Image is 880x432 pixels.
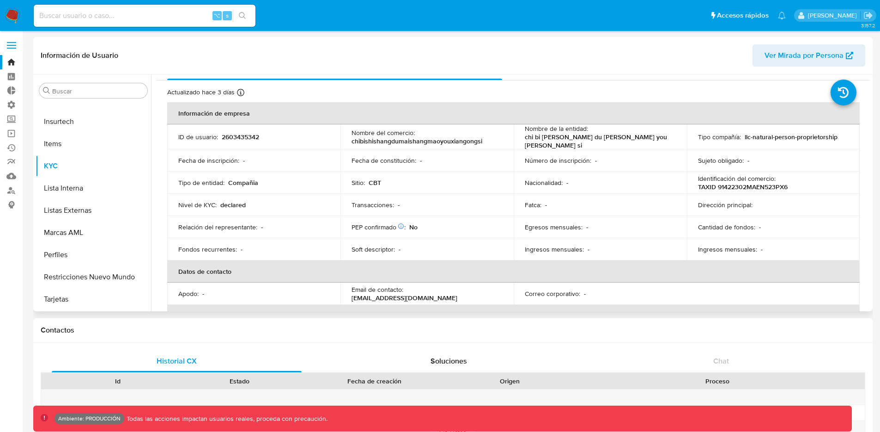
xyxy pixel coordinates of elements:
[525,124,588,133] p: Nombre de la entidad :
[36,266,151,288] button: Restricciones Nuevo Mundo
[36,155,151,177] button: KYC
[167,305,860,327] th: Datos del Representante Legal / Apoderado
[167,260,860,283] th: Datos de contacto
[222,133,259,141] p: 2603435342
[243,156,245,165] p: -
[747,156,749,165] p: -
[584,290,586,298] p: -
[409,223,418,231] p: No
[399,245,401,253] p: -
[698,201,753,209] p: Dirección principal :
[808,11,860,20] p: joaquin.galliano@mercadolibre.com
[352,285,403,294] p: Email de contacto :
[167,102,860,124] th: Información de empresa
[36,244,151,266] button: Perfiles
[352,294,457,302] p: [EMAIL_ADDRESS][DOMAIN_NAME]
[352,245,395,253] p: Soft descriptor :
[566,179,568,187] p: -
[863,11,873,20] a: Salir
[178,223,257,231] p: Relación del representante :
[261,223,263,231] p: -
[178,201,217,209] p: Nivel de KYC :
[753,44,865,67] button: Ver Mirada por Persona
[233,9,252,22] button: search-icon
[398,201,400,209] p: -
[213,11,220,20] span: ⌥
[124,414,328,423] p: Todas las acciones impactan usuarios reales, proceda con precaución.
[765,44,844,67] span: Ver Mirada por Persona
[586,223,588,231] p: -
[36,111,151,133] button: Insurtech
[36,133,151,155] button: Items
[64,376,172,386] div: Id
[588,245,589,253] p: -
[52,87,144,95] input: Buscar
[178,179,225,187] p: Tipo de entidad :
[307,376,443,386] div: Fecha de creación
[525,245,584,253] p: Ingresos mensuales :
[545,201,547,209] p: -
[759,223,761,231] p: -
[595,156,597,165] p: -
[698,174,776,183] p: Identificación del comercio :
[713,356,729,366] span: Chat
[178,290,199,298] p: Apodo :
[226,11,229,20] span: s
[455,376,564,386] div: Origen
[36,177,151,199] button: Lista Interna
[34,10,255,22] input: Buscar usuario o caso...
[698,245,757,253] p: Ingresos mensuales :
[43,87,50,94] button: Buscar
[698,133,741,141] p: Tipo compañía :
[178,133,218,141] p: ID de usuario :
[525,156,591,165] p: Número de inscripción :
[352,201,394,209] p: Transacciones :
[41,51,118,60] h1: Información de Usuario
[36,222,151,244] button: Marcas AML
[525,201,541,209] p: Fatca :
[167,88,235,97] p: Actualizado hace 3 días
[41,326,865,335] h1: Contactos
[352,179,365,187] p: Sitio :
[698,223,755,231] p: Cantidad de fondos :
[157,356,197,366] span: Historial CX
[778,12,786,19] a: Notificaciones
[220,201,246,209] p: declared
[525,290,580,298] p: Correo corporativo :
[431,356,467,366] span: Soluciones
[352,137,482,145] p: chibishishangdumaishangmaoyouxiangongsi
[698,183,788,191] p: TAXID 91422302MAEN523PX6
[698,156,744,165] p: Sujeto obligado :
[185,376,294,386] div: Estado
[241,245,243,253] p: -
[420,156,422,165] p: -
[58,417,121,420] p: Ambiente: PRODUCCIÓN
[352,156,416,165] p: Fecha de constitución :
[717,11,769,20] span: Accesos rápidos
[178,156,239,165] p: Fecha de inscripción :
[525,223,583,231] p: Egresos mensuales :
[36,199,151,222] button: Listas Externas
[178,245,237,253] p: Fondos recurrentes :
[202,290,204,298] p: -
[228,179,258,187] p: Compañia
[352,223,406,231] p: PEP confirmado :
[369,179,381,187] p: CBT
[745,133,838,141] p: llc-natural-person-proprietorship
[577,376,858,386] div: Proceso
[36,288,151,310] button: Tarjetas
[352,129,415,137] p: Nombre del comercio :
[525,179,563,187] p: Nacionalidad :
[761,245,763,253] p: -
[525,133,672,149] p: chi bi [PERSON_NAME] du [PERSON_NAME] you [PERSON_NAME] si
